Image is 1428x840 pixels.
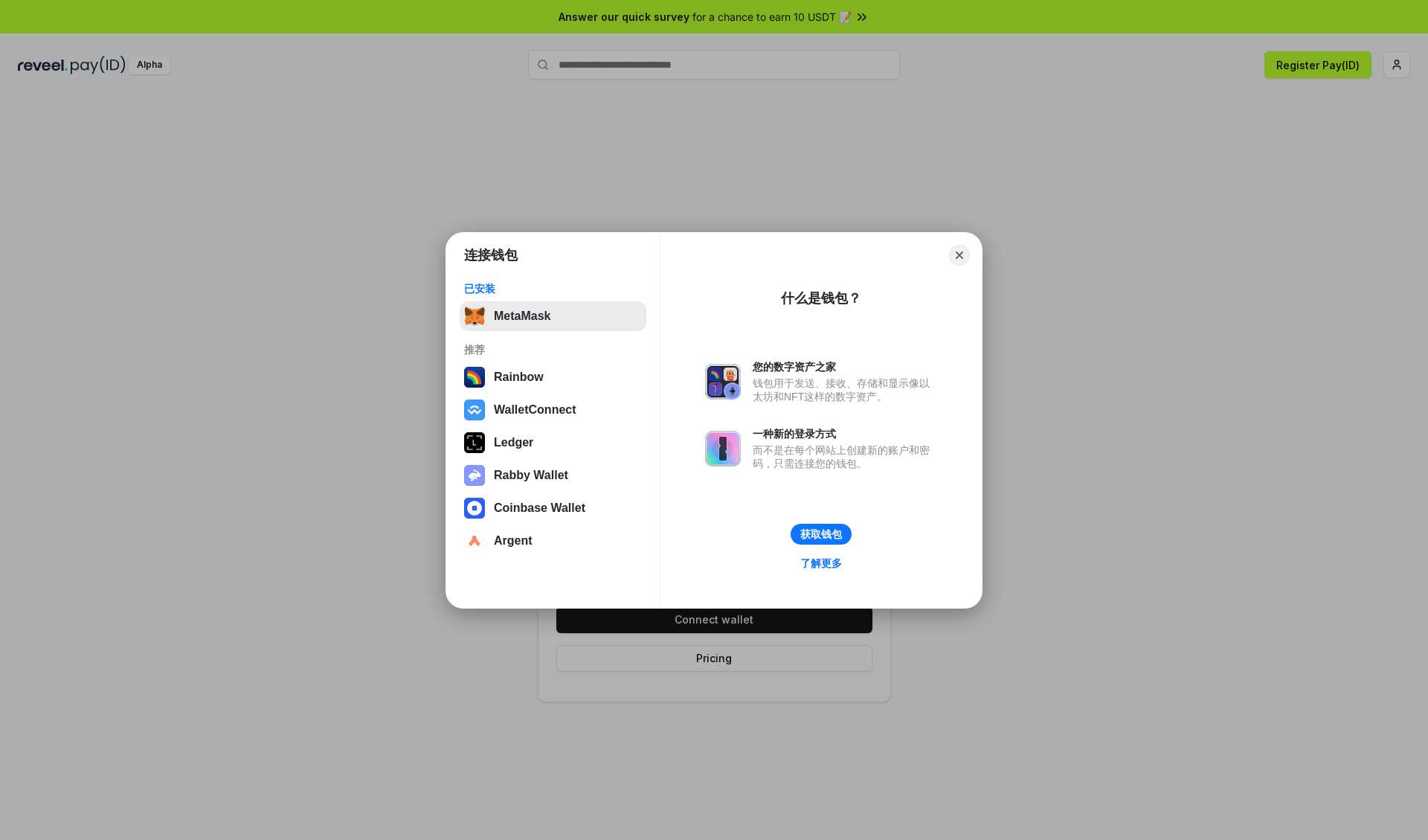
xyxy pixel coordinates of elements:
[464,400,485,420] img: svg+xml,%3Csvg%20width%3D%2228%22%20height%3D%2228%22%20viewBox%3D%220%200%2028%2028%22%20fill%3D...
[494,501,585,515] div: Coinbase Wallet
[753,427,937,440] div: 一种新的登录方式
[705,364,741,400] img: svg+xml,%3Csvg%20xmlns%3D%22http%3A%2F%2Fwww.w3.org%2F2000%2Fsvg%22%20fill%3D%22none%22%20viewBox...
[460,526,646,556] button: Argent
[464,282,642,295] div: 已安装
[460,493,646,523] button: Coinbase Wallet
[800,557,842,570] div: 了解更多
[494,371,544,384] div: Rainbow
[753,443,937,470] div: 而不是在每个网站上创建新的账户和密码，只需连接您的钱包。
[460,395,646,425] button: WalletConnect
[464,432,485,453] img: svg+xml,%3Csvg%20xmlns%3D%22http%3A%2F%2Fwww.w3.org%2F2000%2Fsvg%22%20width%3D%2228%22%20height%3...
[460,301,646,331] button: MetaMask
[464,246,518,264] h1: 连接钱包
[460,461,646,490] button: Rabby Wallet
[464,367,485,388] img: svg+xml,%3Csvg%20width%3D%22120%22%20height%3D%22120%22%20viewBox%3D%220%200%20120%20120%22%20fil...
[494,310,550,323] div: MetaMask
[460,428,646,458] button: Ledger
[464,498,485,519] img: svg+xml,%3Csvg%20width%3D%2228%22%20height%3D%2228%22%20viewBox%3D%220%200%2028%2028%22%20fill%3D...
[494,403,576,417] div: WalletConnect
[753,360,937,373] div: 您的数字资产之家
[753,376,937,403] div: 钱包用于发送、接收、存储和显示像以太坊和NFT这样的数字资产。
[494,436,533,449] div: Ledger
[494,469,568,482] div: Rabby Wallet
[781,289,861,307] div: 什么是钱包？
[464,306,485,327] img: svg+xml,%3Csvg%20fill%3D%22none%22%20height%3D%2233%22%20viewBox%3D%220%200%2035%2033%22%20width%...
[800,528,842,541] div: 获取钱包
[791,554,851,573] a: 了解更多
[791,524,852,545] button: 获取钱包
[464,530,485,551] img: svg+xml,%3Csvg%20width%3D%2228%22%20height%3D%2228%22%20viewBox%3D%220%200%2028%2028%22%20fill%3D...
[494,534,533,548] div: Argent
[949,245,970,266] button: Close
[705,431,741,467] img: svg+xml,%3Csvg%20xmlns%3D%22http%3A%2F%2Fwww.w3.org%2F2000%2Fsvg%22%20fill%3D%22none%22%20viewBox...
[460,362,646,392] button: Rainbow
[464,343,642,356] div: 推荐
[464,465,485,486] img: svg+xml,%3Csvg%20xmlns%3D%22http%3A%2F%2Fwww.w3.org%2F2000%2Fsvg%22%20fill%3D%22none%22%20viewBox...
